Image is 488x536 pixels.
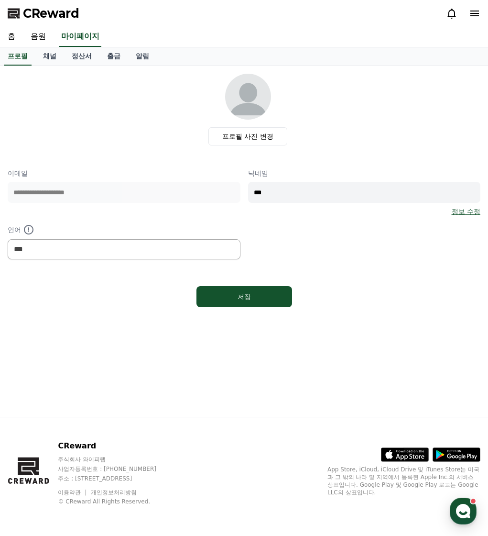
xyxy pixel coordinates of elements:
[248,168,481,178] p: 닉네임
[35,47,64,66] a: 채널
[91,489,137,496] a: 개인정보처리방침
[8,168,240,178] p: 이메일
[58,465,174,473] p: 사업자등록번호 : [PHONE_NUMBER]
[23,27,54,47] a: 음원
[58,440,174,452] p: CReward
[327,466,480,496] p: App Store, iCloud, iCloud Drive 및 iTunes Store는 미국과 그 밖의 나라 및 지역에서 등록된 Apple Inc.의 서비스 상표입니다. Goo...
[58,475,174,482] p: 주소 : [STREET_ADDRESS]
[452,207,480,216] a: 정보 수정
[99,47,128,66] a: 출금
[8,6,79,21] a: CReward
[4,47,32,66] a: 프로필
[196,286,292,307] button: 저장
[208,127,287,145] label: 프로필 사진 변경
[128,47,157,66] a: 알림
[216,292,273,301] div: 저장
[58,489,88,496] a: 이용약관
[58,456,174,463] p: 주식회사 와이피랩
[64,47,99,66] a: 정산서
[58,498,174,505] p: © CReward All Rights Reserved.
[59,27,101,47] a: 마이페이지
[23,6,79,21] span: CReward
[225,74,271,120] img: profile_image
[8,224,240,235] p: 언어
